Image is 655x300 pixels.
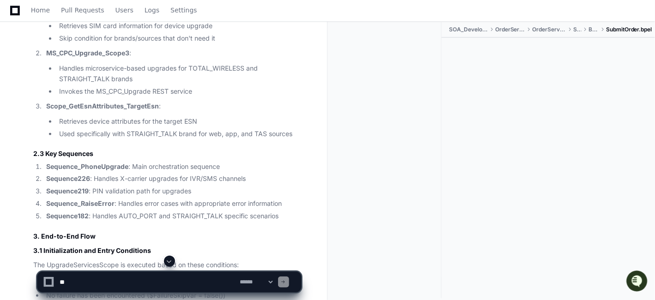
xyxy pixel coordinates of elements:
[495,26,525,33] span: OrderServices
[573,26,582,33] span: SOA
[56,129,301,139] li: Used specifically with STRAIGHT_TALK brand for web, app, and TAS sources
[33,246,301,255] h3: 3.1 Initialization and Entry Conditions
[65,96,112,104] a: Powered byPylon
[56,86,301,97] li: Invokes the MS_CPC_Upgrade REST service
[46,101,301,112] p: :
[43,211,301,222] li: : Handles AUTO_PORT and STRAIGHT_TALK specific scenarios
[46,102,159,110] strong: Scope_GetEsnAttributes_TargetEsn
[56,63,301,84] li: Handles microservice-based upgrades for TOTAL_WIRELESS and STRAIGHT_TALK brands
[56,33,301,44] li: Skip condition for brands/sources that don't need it
[157,72,168,83] button: Start new chat
[43,162,301,172] li: : Main orchestration sequence
[46,212,89,220] strong: Sequence182
[56,116,301,127] li: Retrieves device attributes for the target ESN
[606,26,652,33] span: SubmitOrder.bpel
[46,48,301,59] p: :
[145,7,159,13] span: Logs
[449,26,488,33] span: SOA_Development
[33,232,301,241] h2: 3. End-to-End Flow
[56,21,301,31] li: Retrieves SIM card information for device upgrade
[33,149,301,158] h3: 2.3 Key Sequences
[170,7,197,13] span: Settings
[31,7,50,13] span: Home
[9,37,168,52] div: Welcome
[9,69,26,85] img: 1756235613930-3d25f9e4-fa56-45dd-b3ad-e072dfbd1548
[43,186,301,197] li: : PIN validation path for upgrades
[31,78,134,85] div: We're offline, but we'll be back soon!
[31,69,152,78] div: Start new chat
[46,49,129,57] strong: MS_CPC_Upgrade_Scope3
[43,174,301,184] li: : Handles X-carrier upgrades for IVR/SMS channels
[589,26,599,33] span: BPEL
[532,26,566,33] span: OrderServiceOS
[46,174,90,182] strong: Sequence226
[46,199,115,207] strong: Sequence_RaiseError
[61,7,104,13] span: Pull Requests
[9,9,28,28] img: PlayerZero
[46,187,89,195] strong: Sequence219
[625,270,650,294] iframe: Open customer support
[43,198,301,209] li: : Handles error cases with appropriate error information
[46,162,128,170] strong: Sequence_PhoneUpgrade
[92,97,112,104] span: Pylon
[115,7,133,13] span: Users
